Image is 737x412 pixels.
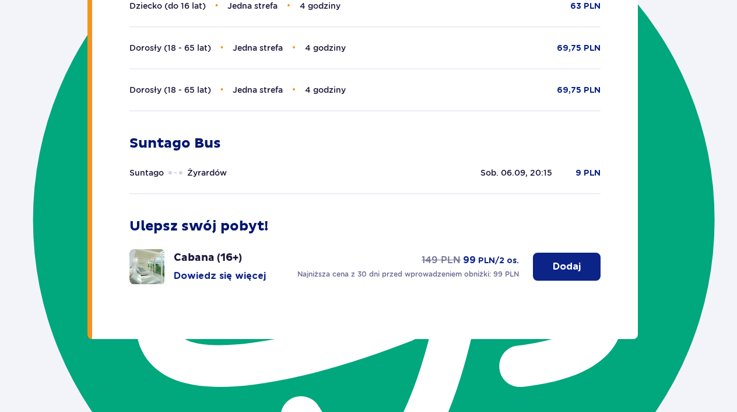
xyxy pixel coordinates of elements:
[233,43,283,53] span: Jedna strefa
[297,269,519,280] p: Najniższa cena z 30 dni przed wprowadzeniem obniżki: 99 PLN
[553,260,581,273] p: Dodaj
[557,43,601,54] p: 69,75 PLN
[533,253,601,281] button: Dodaj
[129,135,221,152] p: Suntago Bus
[227,1,278,11] span: Jedna strefa
[174,251,242,265] p: Cabana (16+)
[220,84,224,96] span: •
[557,85,601,96] p: 69,75 PLN
[220,42,224,54] span: •
[129,249,164,284] img: attraction
[292,42,296,54] span: •
[478,255,519,267] p: PLN /2 os.
[174,270,266,282] button: Dowiedz się więcej
[129,218,268,235] p: Ulepsz swój pobyt!
[305,43,346,53] span: 4 godziny
[129,1,206,11] span: Dziecko (do 16 lat)
[169,171,183,174] img: dots
[129,85,211,95] span: Dorosły (18 - 65 lat)
[575,167,601,179] p: 9 PLN
[300,1,341,11] span: 4 godziny
[129,167,164,179] span: Suntago
[233,85,283,95] span: Jedna strefa
[422,254,461,267] p: 149 PLN
[570,1,601,12] p: 63 PLN
[305,85,346,95] span: 4 godziny
[463,254,476,267] p: 99
[187,167,227,179] span: Żyrardów
[129,43,211,53] span: Dorosły (18 - 65 lat)
[292,84,296,96] span: •
[480,167,552,179] p: Sob. 06.09, 20:15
